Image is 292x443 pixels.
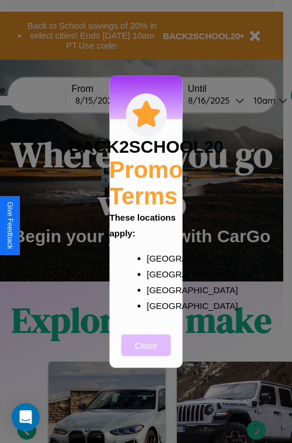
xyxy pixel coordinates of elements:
[147,266,169,281] p: [GEOGRAPHIC_DATA]
[147,281,169,297] p: [GEOGRAPHIC_DATA]
[68,136,223,156] h3: BACK2SCHOOL20
[147,297,169,313] p: [GEOGRAPHIC_DATA]
[110,212,176,238] b: These locations apply:
[6,202,14,249] div: Give Feedback
[109,156,183,209] h2: Promo Terms
[147,250,169,266] p: [GEOGRAPHIC_DATA]
[121,334,171,356] button: Close
[12,403,40,431] div: Open Intercom Messenger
